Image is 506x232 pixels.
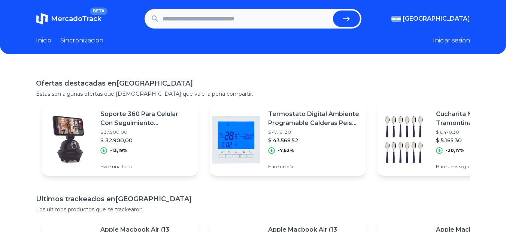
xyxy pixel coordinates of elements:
p: Los ultimos productos que se trackearon. [36,206,470,213]
img: Featured image [378,113,430,166]
p: -7,62% [278,148,294,154]
img: Featured image [42,113,94,166]
a: Inicio [36,36,51,45]
span: MercadoTrack [51,15,101,23]
img: Featured image [210,113,262,166]
button: Iniciar sesion [433,36,470,45]
img: MercadoTrack [36,13,48,25]
p: $ 47.161,80 [268,129,360,135]
h1: Ultimos trackeados en [GEOGRAPHIC_DATA] [36,194,470,204]
p: $ 37.900,00 [100,129,192,135]
a: Featured imageTermostato Digital Ambiente Programable Calderas Peisa Baxi$ 47.161,80$ 43.568,52-7... [210,104,366,176]
p: Hace un día [268,164,360,170]
p: Soporte 360 Para Celular Con Seguimiento Automático [100,110,192,128]
p: Hace una hora [100,164,192,170]
span: [GEOGRAPHIC_DATA] [403,14,470,23]
a: MercadoTrackBETA [36,13,101,25]
p: -13,19% [110,148,127,154]
p: $ 43.568,52 [268,137,360,144]
button: [GEOGRAPHIC_DATA] [391,14,470,23]
p: $ 32.900,00 [100,137,192,144]
img: Argentina [391,16,401,22]
p: -20,17% [446,148,464,154]
span: BETA [90,8,107,15]
p: Termostato Digital Ambiente Programable Calderas Peisa Baxi [268,110,360,128]
a: Sincronizacion [60,36,103,45]
p: Estas son algunas ofertas que [DEMOGRAPHIC_DATA] que vale la pena compartir. [36,90,470,98]
h1: Ofertas destacadas en [GEOGRAPHIC_DATA] [36,78,470,89]
a: Featured imageSoporte 360 Para Celular Con Seguimiento Automático$ 37.900,00$ 32.900,00-13,19%Hac... [42,104,198,176]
